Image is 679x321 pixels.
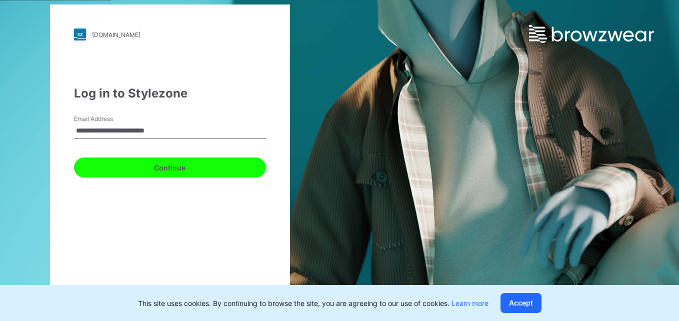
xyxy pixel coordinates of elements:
button: Continue [74,157,266,177]
p: This site uses cookies. By continuing to browse the site, you are agreeing to our use of cookies. [138,298,488,308]
button: Accept [500,293,541,313]
div: [DOMAIN_NAME] [92,31,140,38]
img: browzwear-logo.e42bd6dac1945053ebaf764b6aa21510.svg [529,25,654,43]
a: Learn more [451,299,488,307]
img: stylezone-logo.562084cfcfab977791bfbf7441f1a819.svg [74,28,86,40]
div: Log in to Stylezone [74,84,266,102]
a: [DOMAIN_NAME] [74,28,266,40]
label: Email Address [74,114,144,123]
